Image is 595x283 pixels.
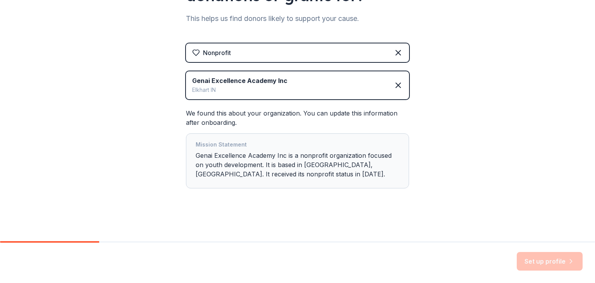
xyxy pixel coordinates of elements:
[186,12,409,25] div: This helps us find donors likely to support your cause.
[196,140,399,182] div: Genai Excellence Academy Inc is a nonprofit organization focused on youth development. It is base...
[186,109,409,188] div: We found this about your organization. You can update this information after onboarding.
[203,48,231,57] div: Nonprofit
[192,76,287,85] div: Genai Excellence Academy Inc
[192,85,287,95] div: Elkhart IN
[196,140,399,151] div: Mission Statement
